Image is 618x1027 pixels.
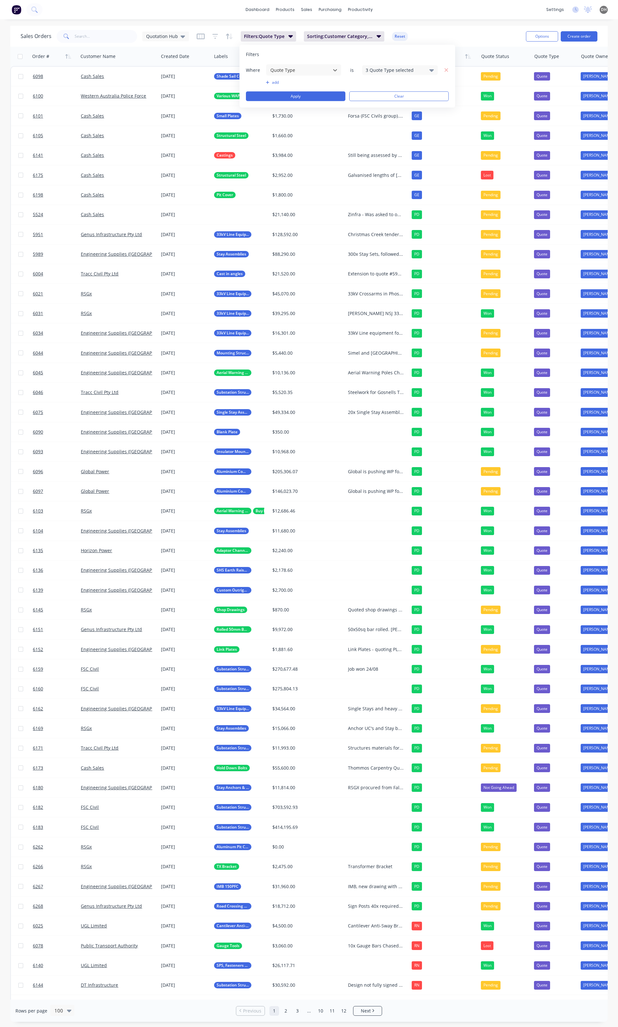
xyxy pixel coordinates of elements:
a: Engineering Supplies ([GEOGRAPHIC_DATA]) Pty Ltd [81,251,191,257]
span: 6004 [33,271,43,277]
button: Stay Anchors & Stay Brackets [214,784,251,791]
span: Stay Assemblies [217,725,246,732]
a: Tracc Civil Pty Ltd [81,271,118,277]
a: 6004 [33,264,81,283]
span: 6096 [33,468,43,475]
span: Substation Structural Steel [217,666,249,672]
span: Substation Structural Steel [217,686,249,692]
a: 6173 [33,758,81,778]
a: Page 12 [339,1006,349,1016]
a: 6175 [33,166,81,185]
span: DH [601,7,607,13]
a: 6266 [33,857,81,876]
button: Substation Structural Steel [214,824,251,830]
a: Cash Sales [81,211,104,217]
a: Cash Sales [81,765,104,771]
button: Hold Down Bolts [214,765,250,771]
a: Public Transport Authority [81,943,138,949]
a: Genus Infrastructure Pty Ltd [81,903,142,909]
span: 6151 [33,626,43,633]
button: Gauge Tools [214,943,242,949]
button: Clear [349,91,449,101]
a: FSC Civil [81,824,99,830]
a: 6182 [33,798,81,817]
a: 6046 [33,383,81,402]
a: 6104 [33,521,81,541]
span: 6090 [33,429,43,435]
span: 6266 [33,863,43,870]
span: Filters: Quote Type [244,33,285,40]
span: Single Stay Assembly (FPBW) [217,409,249,416]
a: 6268 [33,897,81,916]
span: 33kV Line Equipment [217,310,249,317]
span: 6105 [33,132,43,139]
button: Various WAPOL Brackets [214,93,251,99]
h1: Sales Orders [21,33,51,39]
span: 33kV Line Equipment [217,705,249,712]
button: 33kV Line Equipment [214,291,251,297]
span: 6135 [33,547,43,554]
div: Quote [534,131,550,140]
span: Castings [217,152,233,158]
div: Won [481,131,494,140]
a: 6140 [33,956,81,975]
span: Substation Structural Steel [217,389,249,396]
span: Previous [243,1008,261,1014]
a: 6183 [33,818,81,837]
button: add [266,80,342,85]
a: Engineering Supplies ([GEOGRAPHIC_DATA]) Pty Ltd [81,528,191,534]
span: Adaptor Channels [217,547,249,554]
a: RSGx [81,291,92,297]
button: Stay Assemblies [214,251,249,257]
a: Engineering Supplies ([GEOGRAPHIC_DATA]) Pty Ltd [81,646,191,652]
span: Stay Assemblies [217,251,246,257]
span: 6078 [33,943,43,949]
span: is [345,67,358,73]
a: 6148 [33,995,81,1015]
div: products [273,5,298,14]
div: Pending [481,151,501,159]
span: Blank Plate [217,429,238,435]
span: 5951 [33,231,43,238]
a: dashboard [242,5,273,14]
button: Castings [214,152,235,158]
div: 3 Quote Type selected [366,67,424,73]
span: 6103 [33,508,43,514]
span: Structural Steel [217,172,246,178]
button: Substation Structural Steel [214,389,251,396]
button: Link Plates [214,646,239,653]
a: RSGx [81,508,92,514]
a: Global Power [81,468,109,475]
span: 6262 [33,844,43,850]
span: 6100 [33,93,43,99]
a: 6160 [33,679,81,698]
span: 6136 [33,567,43,573]
a: 6044 [33,343,81,363]
a: Cash Sales [81,192,104,198]
span: Aerial Warning Poles [217,508,249,514]
button: 33kV Line Equipment [214,330,251,336]
a: Engineering Supplies ([GEOGRAPHIC_DATA]) Pty Ltd [81,448,191,455]
span: 6141 [33,152,43,158]
span: 6139 [33,587,43,593]
button: Filters:Quote Type [241,31,296,42]
a: 6031 [33,304,81,323]
a: 5951 [33,225,81,244]
span: SHS Earth Raisers [217,567,249,573]
span: 33kV Line Equipment [217,291,249,297]
a: 6139 [33,581,81,600]
span: Aluminium Components [217,488,249,494]
div: Quote Status [481,53,509,60]
span: 6160 [33,686,43,692]
a: 6262 [33,837,81,857]
span: Insulator Mounting Bracket [217,448,249,455]
button: Structural Steel [214,172,248,178]
input: Search... [75,30,137,43]
div: GE [412,151,422,159]
a: 5524 [33,205,81,224]
span: Cantilever Anti-Sway Brackets [217,923,249,929]
a: 6045 [33,363,81,382]
a: Engineering Supplies ([GEOGRAPHIC_DATA]) Pty Ltd [81,330,191,336]
span: Shop Drawings [217,607,245,613]
a: 6144 [33,975,81,995]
